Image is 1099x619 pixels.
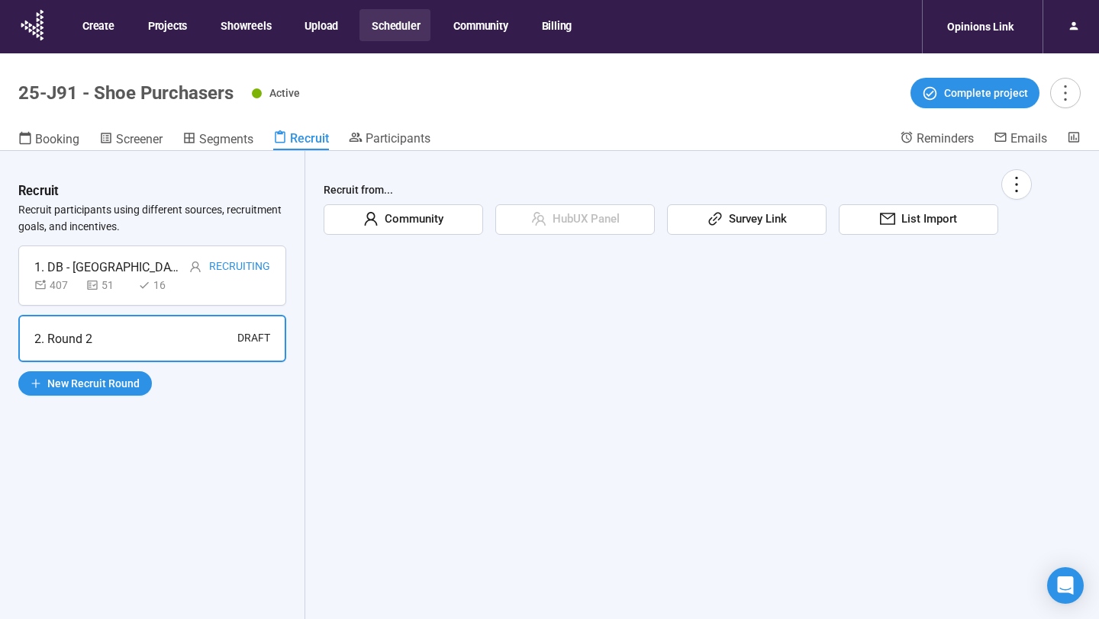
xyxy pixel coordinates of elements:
button: more [1001,169,1032,200]
div: Recruiting [209,258,270,277]
div: 1. DB - [GEOGRAPHIC_DATA] [34,258,179,277]
span: HubUX Panel [546,210,620,229]
button: Projects [136,9,198,41]
span: Reminders [917,131,974,146]
a: Screener [99,130,163,150]
button: Scheduler [359,9,430,41]
span: Community [379,210,443,229]
a: Recruit [273,130,329,150]
h3: Recruit [18,181,59,201]
span: mail [880,211,895,226]
div: Open Intercom Messenger [1047,567,1084,604]
a: Participants [349,130,430,149]
button: Billing [530,9,583,41]
button: more [1050,78,1081,108]
span: Complete project [944,85,1028,101]
span: Participants [366,131,430,146]
button: Community [441,9,518,41]
div: Draft [237,329,270,348]
span: New Recruit Round [47,375,140,392]
a: Emails [994,130,1047,149]
h1: 25-J91 - Shoe Purchasers [18,82,234,104]
span: more [1006,174,1026,194]
span: link [707,211,723,226]
span: Segments [199,132,253,146]
span: user [189,261,201,273]
span: Booking [35,132,79,146]
div: 16 [138,277,184,293]
div: Recruit from... [324,181,1032,204]
span: Emails [1010,131,1047,146]
span: user [363,211,379,226]
button: Create [70,9,125,41]
div: Opinions Link [938,12,1023,41]
a: Segments [182,130,253,150]
div: 51 [86,277,132,293]
a: Reminders [900,130,974,149]
button: plusNew Recruit Round [18,371,152,396]
button: Complete project [910,78,1039,108]
p: Recruit participants using different sources, recruitment goals, and incentives. [18,201,286,235]
div: 407 [34,277,80,293]
span: Recruit [290,131,329,146]
span: Screener [116,132,163,146]
button: Showreels [208,9,282,41]
div: 2. Round 2 [34,329,92,348]
a: Booking [18,130,79,150]
span: team [531,211,546,226]
span: plus [31,378,41,389]
span: more [1055,82,1075,103]
span: Survey Link [723,210,787,229]
span: List Import [895,210,957,229]
span: Active [269,87,300,99]
button: Upload [292,9,349,41]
